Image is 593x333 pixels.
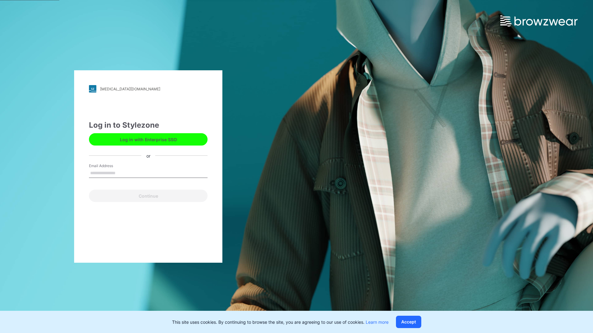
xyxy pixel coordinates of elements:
[89,85,96,92] img: stylezone-logo.562084cfcfab977791bfbf7441f1a819.svg
[89,85,208,92] a: [MEDICAL_DATA][DOMAIN_NAME]
[172,319,389,325] p: This site uses cookies. By continuing to browse the site, you are agreeing to our use of cookies.
[366,319,389,325] a: Learn more
[89,133,208,146] button: Log in with Enterprise SSO
[100,87,160,91] div: [MEDICAL_DATA][DOMAIN_NAME]
[396,316,421,328] button: Accept
[141,152,155,159] div: or
[500,15,578,27] img: browzwear-logo.e42bd6dac1945053ebaf764b6aa21510.svg
[89,120,208,131] div: Log in to Stylezone
[89,163,132,169] label: Email Address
